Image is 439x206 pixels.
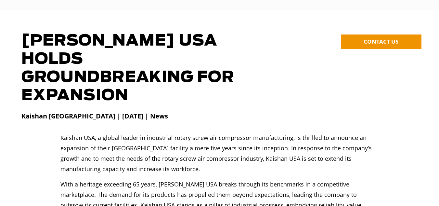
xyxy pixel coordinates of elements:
[364,38,398,45] span: CONTACT US
[60,134,372,173] span: Kaishan USA, a global leader in industrial rotary screw air compressor manufacturing, is thrilled...
[341,34,421,49] a: CONTACT US
[21,112,168,120] strong: Kaishan [GEOGRAPHIC_DATA] | [DATE] | News
[21,33,234,103] span: [PERSON_NAME] USA Holds Groundbreaking for Expansion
